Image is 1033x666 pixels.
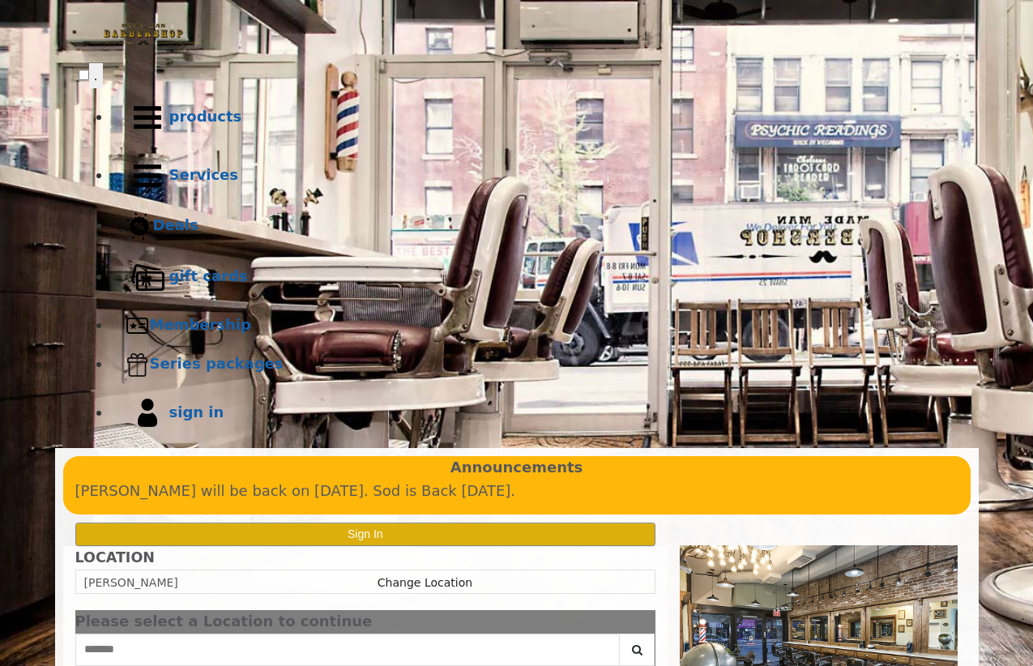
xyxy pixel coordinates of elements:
b: Series packages [150,355,284,372]
span: Please select a Location to continue [75,613,373,630]
span: . [94,67,98,83]
p: [PERSON_NAME] will be back on [DATE]. Sod is Back [DATE]. [75,480,958,503]
i: Search button [628,644,647,655]
a: Gift cardsgift cards [111,248,955,306]
a: sign insign in [111,384,955,442]
a: Productsproducts [111,88,955,147]
img: sign in [126,391,169,435]
img: Products [126,96,169,139]
b: sign in [169,403,224,421]
b: products [169,108,242,125]
button: menu toggle [89,63,103,88]
img: Made Man Barbershop logo [79,9,208,61]
button: Sign In [75,523,656,546]
img: Membership [126,314,150,338]
span: [PERSON_NAME] [84,576,178,589]
a: DealsDeals [111,205,955,248]
b: gift cards [169,267,248,284]
input: menu toggle [79,70,89,80]
button: close dialog [631,617,655,627]
a: Change Location [378,576,472,589]
b: Services [169,166,239,183]
a: MembershipMembership [111,306,955,345]
img: Gift cards [126,255,169,299]
img: Services [126,154,169,198]
b: LOCATION [75,549,155,566]
input: Search Center [75,634,621,666]
b: Announcements [450,456,583,480]
b: Deals [153,216,198,233]
a: Series packagesSeries packages [111,345,955,384]
img: Series packages [126,352,150,377]
img: Deals [126,212,153,241]
b: Membership [150,316,251,333]
a: ServicesServices [111,147,955,205]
